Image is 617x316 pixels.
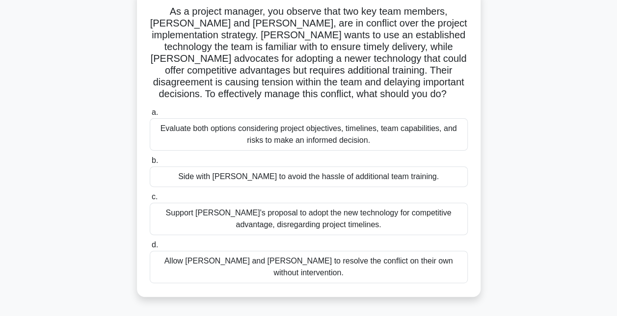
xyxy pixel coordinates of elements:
span: b. [152,156,158,164]
div: Allow [PERSON_NAME] and [PERSON_NAME] to resolve the conflict on their own without intervention. [150,251,468,283]
span: c. [152,192,158,201]
div: Evaluate both options considering project objectives, timelines, team capabilities, and risks to ... [150,118,468,151]
span: d. [152,240,158,249]
h5: As a project manager, you observe that two key team members, [PERSON_NAME] and [PERSON_NAME], are... [149,5,469,101]
span: a. [152,108,158,116]
div: Side with [PERSON_NAME] to avoid the hassle of additional team training. [150,166,468,187]
div: Support [PERSON_NAME]'s proposal to adopt the new technology for competitive advantage, disregard... [150,203,468,235]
